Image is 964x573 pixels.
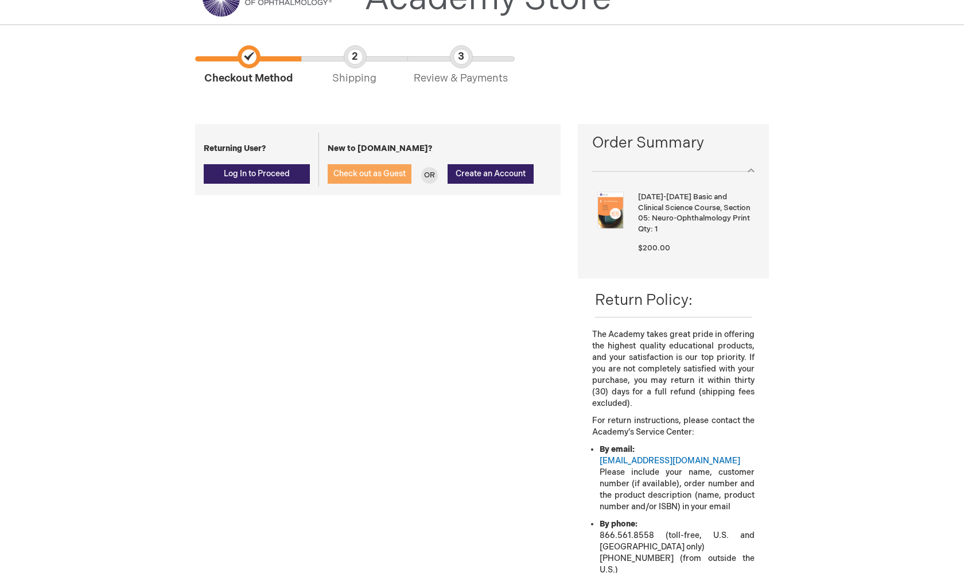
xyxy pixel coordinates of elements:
a: [EMAIL_ADDRESS][DOMAIN_NAME] [600,456,740,466]
strong: By email: [600,444,635,454]
div: OR [421,167,438,184]
p: For return instructions, please contact the Academy’s Service Center: [592,415,755,438]
h4: Returning User? [204,144,310,153]
li: Please include your name, customer number (if available), order number and the product descriptio... [600,444,755,513]
span: Review & Payments [407,45,514,86]
span: Check out as Guest [333,169,406,179]
span: 1 [655,224,658,234]
button: Create an Account [448,164,534,184]
span: Log In to Proceed [224,169,290,179]
span: Order Summary [592,133,755,160]
span: $200.00 [638,243,670,253]
strong: By phone: [600,519,638,529]
span: Return Policy: [595,292,693,309]
span: Shipping [301,45,407,86]
h4: New to [DOMAIN_NAME]? [328,144,552,153]
strong: [DATE]-[DATE] Basic and Clinical Science Course, Section 05: Neuro-Ophthalmology Print [638,192,752,224]
span: Qty [638,224,651,234]
p: The Academy takes great pride in offering the highest quality educational products, and your sati... [592,329,755,409]
button: Check out as Guest [328,164,411,184]
img: 2025-2026 Basic and Clinical Science Course, Section 05: Neuro-Ophthalmology Print [592,192,629,229]
button: Log In to Proceed [204,164,310,184]
span: Create an Account [456,169,526,179]
span: Checkout Method [195,45,301,86]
